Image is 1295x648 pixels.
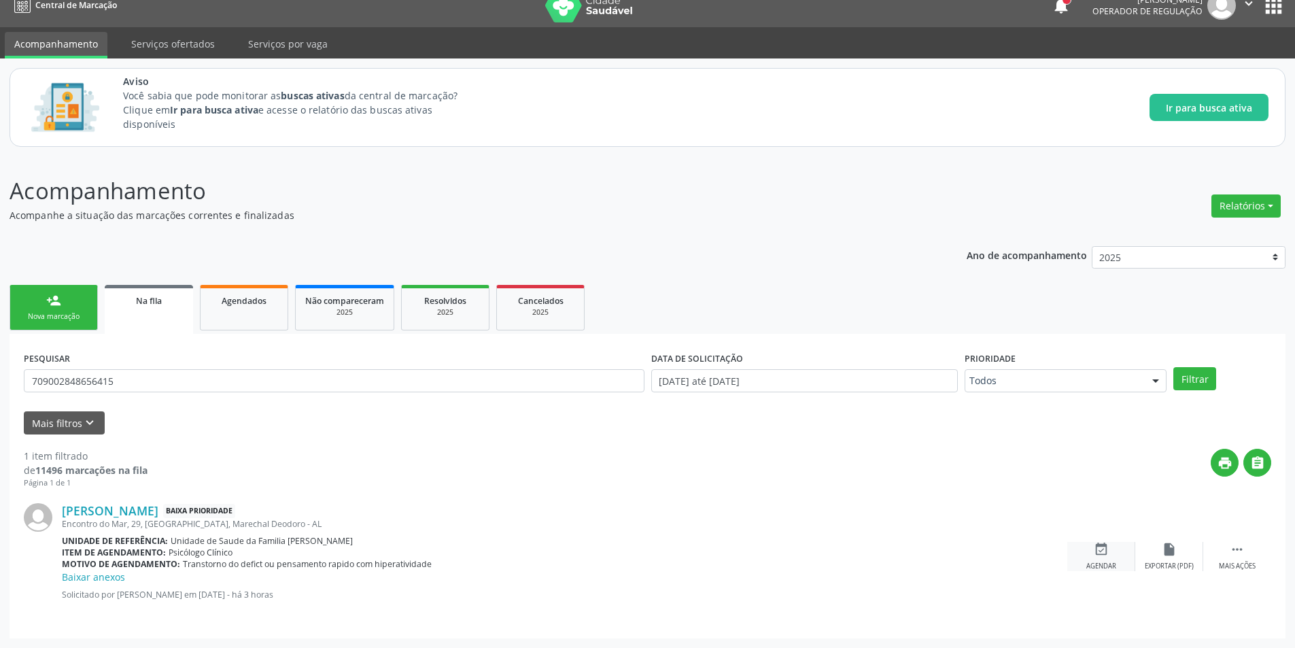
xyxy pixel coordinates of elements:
[305,307,384,318] div: 2025
[35,464,148,477] strong: 11496 marcações na fila
[136,295,162,307] span: Na fila
[62,535,168,547] b: Unidade de referência:
[62,570,125,583] a: Baixar anexos
[163,504,235,518] span: Baixa Prioridade
[1092,5,1203,17] span: Operador de regulação
[62,547,166,558] b: Item de agendamento:
[82,415,97,430] i: keyboard_arrow_down
[62,558,180,570] b: Motivo de agendamento:
[1250,456,1265,471] i: 
[506,307,574,318] div: 2025
[1145,562,1194,571] div: Exportar (PDF)
[967,246,1087,263] p: Ano de acompanhamento
[169,547,232,558] span: Psicólogo Clínico
[281,89,344,102] strong: buscas ativas
[424,295,466,307] span: Resolvidos
[62,503,158,518] a: [PERSON_NAME]
[24,348,70,369] label: PESQUISAR
[1218,456,1232,471] i: print
[1166,101,1252,115] span: Ir para busca ativa
[170,103,258,116] strong: Ir para busca ativa
[411,307,479,318] div: 2025
[24,369,644,392] input: Nome, CNS
[1150,94,1268,121] button: Ir para busca ativa
[46,293,61,308] div: person_add
[1211,194,1281,218] button: Relatórios
[24,503,52,532] img: img
[123,88,483,131] p: Você sabia que pode monitorar as da central de marcação? Clique em e acesse o relatório das busca...
[123,74,483,88] span: Aviso
[62,589,1067,600] p: Solicitado por [PERSON_NAME] em [DATE] - há 3 horas
[10,174,903,208] p: Acompanhamento
[1094,542,1109,557] i: event_available
[651,369,958,392] input: Selecione um intervalo
[24,477,148,489] div: Página 1 de 1
[20,311,88,322] div: Nova marcação
[122,32,224,56] a: Serviços ofertados
[1162,542,1177,557] i: insert_drive_file
[24,449,148,463] div: 1 item filtrado
[239,32,337,56] a: Serviços por vaga
[1243,449,1271,477] button: 
[965,348,1016,369] label: Prioridade
[518,295,564,307] span: Cancelados
[10,208,903,222] p: Acompanhe a situação das marcações correntes e finalizadas
[305,295,384,307] span: Não compareceram
[27,77,104,138] img: Imagem de CalloutCard
[24,411,105,435] button: Mais filtroskeyboard_arrow_down
[183,558,432,570] span: Transtorno do defict ou pensamento rapido com hiperatividade
[62,518,1067,530] div: Encontro do Mar, 29, [GEOGRAPHIC_DATA], Marechal Deodoro - AL
[1230,542,1245,557] i: 
[1173,367,1216,390] button: Filtrar
[222,295,266,307] span: Agendados
[1219,562,1256,571] div: Mais ações
[171,535,353,547] span: Unidade de Saude da Familia [PERSON_NAME]
[24,463,148,477] div: de
[1211,449,1239,477] button: print
[1086,562,1116,571] div: Agendar
[969,374,1139,388] span: Todos
[5,32,107,58] a: Acompanhamento
[651,348,743,369] label: DATA DE SOLICITAÇÃO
